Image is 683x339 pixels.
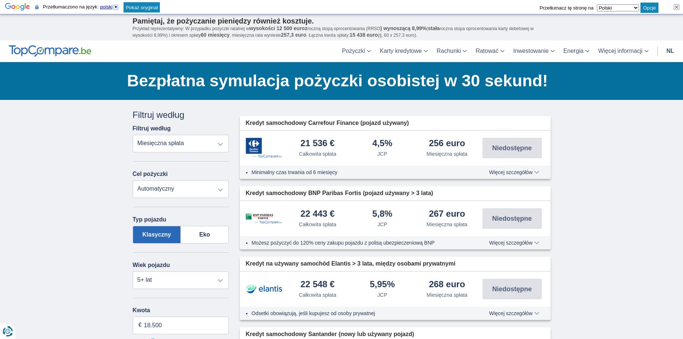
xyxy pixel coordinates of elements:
a: Więcej informacji [594,40,653,62]
font: Więcej szczegółów [489,310,532,316]
font: Całkowita spłata [299,151,336,157]
button: Niedostępne [482,138,542,158]
img: product.pl.alt Elantis [246,280,282,298]
font: Więcej szczegółów [489,240,532,246]
div: Ukryj [664,4,669,10]
font: wysokości 12 500 euro [249,25,305,31]
font: ( [426,26,428,31]
font: z [305,25,307,31]
font: Całkowita spłata [299,221,336,227]
font: Pamiętaj, że pożyczanie pieniędzy również kosztuje. [133,17,314,25]
font: 5,8% [372,209,392,219]
font: JCP [378,221,387,227]
button: Więcej szczegółów [484,310,544,316]
font: Inwestowanie [513,48,549,54]
font: Kwota [133,307,150,313]
font: 21 536 € [301,138,335,148]
font: ) wynoszącą 8,99% [380,25,426,31]
font: . Łączna kwota spłaty: [306,33,350,38]
font: roczna stopa oprocentowania karty debetowej w wysokości 8,99%) i okresem spłaty [133,26,534,38]
font: Pożyczki [342,48,365,54]
font: 267 euro [429,209,465,219]
font: Minimalny czas trwania od 6 miesięcy [251,169,337,175]
font: 5,95% [370,279,395,289]
font: Typ pojazdu [133,216,166,223]
font: Eko [199,231,210,238]
font: Klasyczny [142,231,171,238]
font: Całkowita spłata [299,292,336,298]
a: Energia [559,40,594,62]
font: 256 euro [429,138,465,148]
font: Kredyt na używany samochód Elantis > 3 lata, między osobami prywatnymi [246,260,455,267]
a: Pożyczki [338,40,375,62]
font: roczną stopą oprocentowania ( [307,26,367,31]
font: 22 443 € [301,209,335,219]
font: 268 euro [429,279,465,289]
font: Karty kredytowe [380,48,422,54]
div: Przetłumacz tę stronę na [540,5,594,11]
a: nl [662,40,679,62]
font: Odsetki obowiązują, jeśli kupujesz od osoby prywatnej [251,310,375,316]
font: Miesięczna spłata [427,151,467,157]
font: Miesięczna spłata [427,292,467,298]
button: Więcej szczegółów [484,169,544,175]
font: Filtruj według [133,110,184,120]
img: Google Tłumacz [5,2,30,12]
font: Bezpłatna symulacja pożyczki osobistej w 30 sekund! [127,71,548,90]
font: Filtruj według [133,125,171,131]
img: TopCompare [9,45,91,57]
font: Cel pożyczki [133,171,168,177]
font: Więcej szczegółów [489,169,532,175]
font: Rachunki [437,48,461,54]
button: Więcej szczegółów [484,240,544,246]
span: polski [100,4,113,10]
font: Energia [563,48,584,54]
font: Kredyt samochodowy BNP Paribas Fortis (pojazd używany > 3 lata) [246,190,433,196]
img: product.pl.alt Carrefour Finance [246,138,282,158]
font: Niedostępne [492,285,532,293]
font: 4,5% [372,138,392,148]
font: JCP [378,292,387,298]
a: Karty kredytowe [375,40,432,62]
div: Opcje [640,3,658,13]
font: Miesięczna spłata [427,221,467,227]
font: JCP [378,151,387,157]
font: RRSO [368,26,381,31]
font: Więcej informacji [598,48,643,54]
font: 257,3 euro [281,32,306,38]
font: Kredyt samochodowy Carrefour Finance (pojazd używany) [246,120,409,126]
img: Zamknij [674,4,679,10]
button: Niedostępne [482,208,542,229]
button: Pokaż oryginał [124,4,160,11]
font: Ratować [475,48,498,54]
a: Rachunki [432,40,471,62]
font: 60 miesięcy [201,32,230,38]
font: Kredyt samochodowy Santander (nowy lub używany pojazd) [246,331,414,337]
font: Możesz pożyczyć do 120% ceny zakupu pojazdu z polisą ubezpieczeniową BNP [251,240,435,246]
font: nl [667,48,674,54]
span: Przetłumaczono na język: [43,4,121,10]
font: 22 548 € [301,279,335,289]
a: Wyczyść tłumaczenie [674,4,679,10]
font: 15 438 euro [350,32,378,38]
font: € [139,322,142,328]
font: Niedostępne [492,215,532,222]
img: product.pl.alt BNP Paribas Fortis [246,213,282,224]
font: Przykład reprezentatywny: W przypadku pożyczki ratalnej w [133,26,249,31]
font: , miesięczna rata wyniesie [229,33,281,38]
a: polski [100,4,119,10]
font: (tj. 60 x 257,3 euro). [378,33,417,38]
font: stała [428,25,440,31]
img: Zawartość tej zabezpieczonej strony zostanie przesłana do Google za pomocą bezpiecznego połączeni... [35,4,38,10]
font: Wiek pojazdu [133,262,170,268]
button: Niedostępne [482,279,542,299]
a: Inwestowanie [509,40,559,62]
font: Niedostępne [492,144,532,152]
a: Ratować [471,40,508,62]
